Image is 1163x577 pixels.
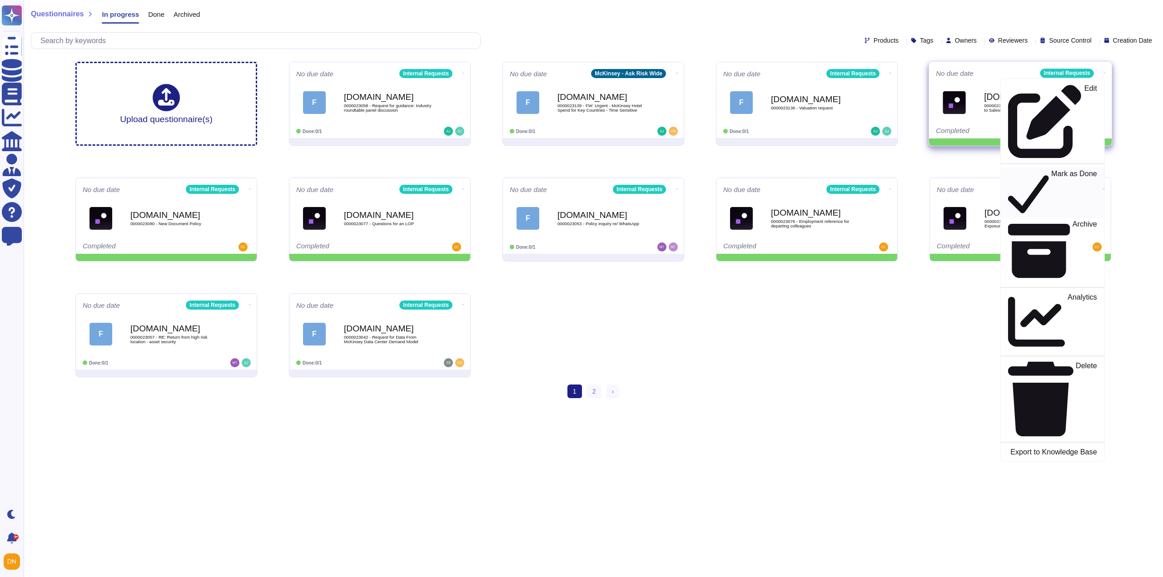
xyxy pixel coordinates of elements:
[344,324,435,333] b: [DOMAIN_NAME]
[296,70,333,77] span: No due date
[130,324,221,333] b: [DOMAIN_NAME]
[936,70,974,77] span: No due date
[344,222,435,226] span: 0000023077 - Questions for an LOP
[2,552,26,572] button: user
[984,219,1075,228] span: 0000023075 - [RISK] Client Confidentiality Exposure Risk
[148,11,164,18] span: Done
[303,323,326,345] div: F
[1001,218,1104,284] a: Archive
[1068,294,1097,350] p: Analytics
[874,37,899,44] span: Products
[567,385,582,398] span: 1
[998,37,1028,44] span: Reviewers
[723,242,835,252] div: Completed
[1040,69,1094,78] div: Internal Requests
[943,91,966,114] img: Logo
[517,207,539,230] div: F
[89,207,112,230] img: Logo
[1049,37,1091,44] span: Source Control
[455,358,464,367] img: user
[296,302,333,309] span: No due date
[730,207,753,230] img: Logo
[657,127,666,136] img: user
[657,242,666,252] img: user
[344,93,435,101] b: [DOMAIN_NAME]
[984,104,1076,112] span: 0000023088 - Need your help--cannot access to Salesforce app
[510,70,547,77] span: No due date
[669,242,678,252] img: user
[557,211,648,219] b: [DOMAIN_NAME]
[1113,37,1152,44] span: Creation Date
[771,208,862,217] b: [DOMAIN_NAME]
[186,301,239,310] div: Internal Requests
[296,186,333,193] span: No due date
[1001,446,1104,457] a: Export to Knowledge Base
[587,385,601,398] a: 2
[36,33,480,49] input: Search by keywords
[611,388,614,395] span: ›
[344,335,435,344] span: 0000023042 - Request for Data From McKinsey Data Center Demand Model
[83,186,120,193] span: No due date
[444,358,453,367] img: user
[771,95,862,104] b: [DOMAIN_NAME]
[4,553,20,570] img: user
[730,129,749,134] span: Done: 0/1
[1076,362,1097,436] p: Delete
[984,208,1075,217] b: [DOMAIN_NAME]
[937,242,1048,252] div: Completed
[344,104,435,112] span: 0000023058 - Request for guidance: Industry roundtable panel discussion
[1010,449,1097,456] p: Export to Knowledge Base
[771,219,862,228] span: 0000023076 - Employment reference for departing colleagues
[399,301,452,310] div: Internal Requests
[591,69,666,78] div: McKinsey - Ask Risk Wide
[936,127,1049,136] div: Completed
[186,185,239,194] div: Internal Requests
[31,10,84,18] span: Questionnaires
[510,186,547,193] span: No due date
[239,242,248,252] img: user
[83,302,120,309] span: No due date
[444,127,453,136] img: user
[399,69,452,78] div: Internal Requests
[102,11,139,18] span: In progress
[516,129,535,134] span: Done: 0/1
[130,222,221,226] span: 0000023080 - New Document Policy
[1051,170,1097,216] p: Mark as Done
[83,242,194,252] div: Completed
[242,358,251,367] img: user
[826,69,880,78] div: Internal Requests
[130,335,221,344] span: 0000023057 - RE: Return from high risk location - asset security
[399,185,452,194] div: Internal Requests
[955,37,977,44] span: Owners
[937,186,974,193] span: No due date
[669,127,678,136] img: user
[984,93,1076,101] b: [DOMAIN_NAME]
[230,358,239,367] img: user
[1001,83,1104,160] a: Edit
[1001,168,1104,218] a: Mark as Done
[920,37,934,44] span: Tags
[944,207,966,230] img: Logo
[882,127,891,136] img: user
[1001,360,1104,438] a: Delete
[1073,220,1097,282] p: Archive
[1084,85,1097,158] p: Edit
[871,127,880,136] img: user
[557,222,648,226] span: 0000023053 - Policy Inquiry re/ WhatsApp
[89,323,112,345] div: F
[516,245,535,250] span: Done: 0/1
[303,207,326,230] img: Logo
[771,106,862,110] span: 0000023136 - Valuation request
[517,91,539,114] div: F
[344,211,435,219] b: [DOMAIN_NAME]
[1093,242,1102,252] img: user
[130,211,221,219] b: [DOMAIN_NAME]
[174,11,200,18] span: Archived
[13,534,19,540] div: 9+
[826,185,880,194] div: Internal Requests
[303,91,326,114] div: F
[89,360,108,365] span: Done: 0/1
[303,129,322,134] span: Done: 0/1
[723,70,760,77] span: No due date
[557,104,648,112] span: 0000023139 - FW: Urgent - McKinsey Hotel Spend for Key Countries - Time Sensitive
